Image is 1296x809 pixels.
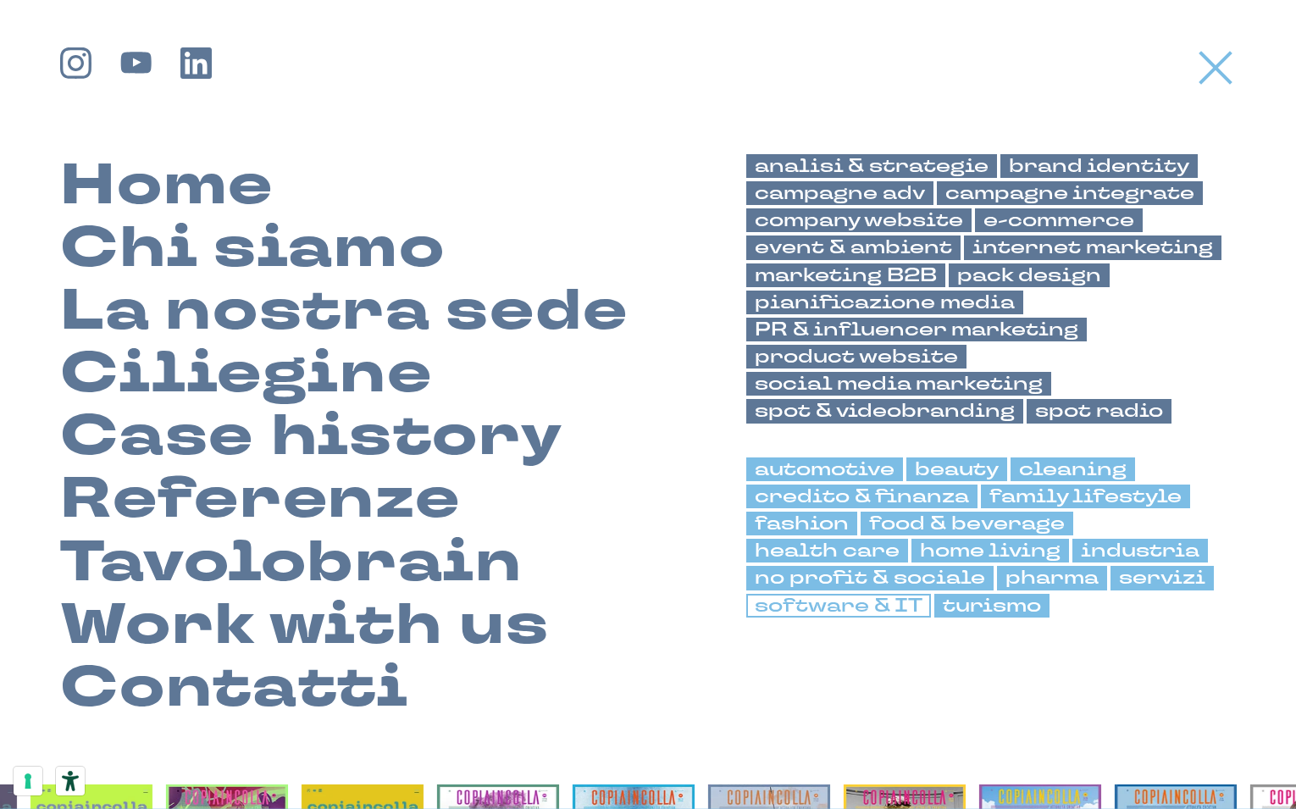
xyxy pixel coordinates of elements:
a: brand identity [1000,154,1198,178]
a: cleaning [1011,457,1135,481]
a: PR & influencer marketing [746,318,1087,341]
a: beauty [906,457,1007,481]
button: Le tue preferenze relative al consenso per le tecnologie di tracciamento [14,767,42,795]
a: spot radio [1027,399,1171,423]
a: pharma [997,566,1107,590]
a: no profit & sociale [746,566,994,590]
a: social media marketing [746,372,1051,396]
a: spot & videobranding [746,399,1023,423]
a: health care [746,539,908,562]
a: turismo [934,594,1050,618]
a: fashion [746,512,857,535]
a: home living [911,539,1069,562]
a: automotive [746,457,903,481]
a: event & ambient [746,235,961,259]
a: campagne adv [746,181,933,205]
a: Home [60,154,274,217]
a: Ciliegine [60,342,432,405]
a: Tavolobrain [60,531,523,594]
a: family lifestyle [981,485,1190,508]
button: Strumenti di accessibilità [56,767,85,795]
a: Referenze [60,468,460,530]
a: Chi siamo [60,217,445,280]
a: company website [746,208,972,232]
a: pack design [949,263,1110,287]
a: e-commerce [975,208,1143,232]
a: Work with us [60,594,549,657]
a: software & IT [746,594,931,618]
a: campagne integrate [937,181,1203,205]
a: pianificazione media [746,291,1023,314]
a: credito & finanza [746,485,978,508]
a: industria [1072,539,1208,562]
a: food & beverage [861,512,1073,535]
a: analisi & strategie [746,154,997,178]
a: servizi [1110,566,1214,590]
a: product website [746,345,966,368]
a: Contatti [60,657,408,719]
a: La nostra sede [60,280,629,342]
a: marketing B2B [746,263,945,287]
a: Case history [60,405,562,468]
a: internet marketing [964,235,1221,259]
